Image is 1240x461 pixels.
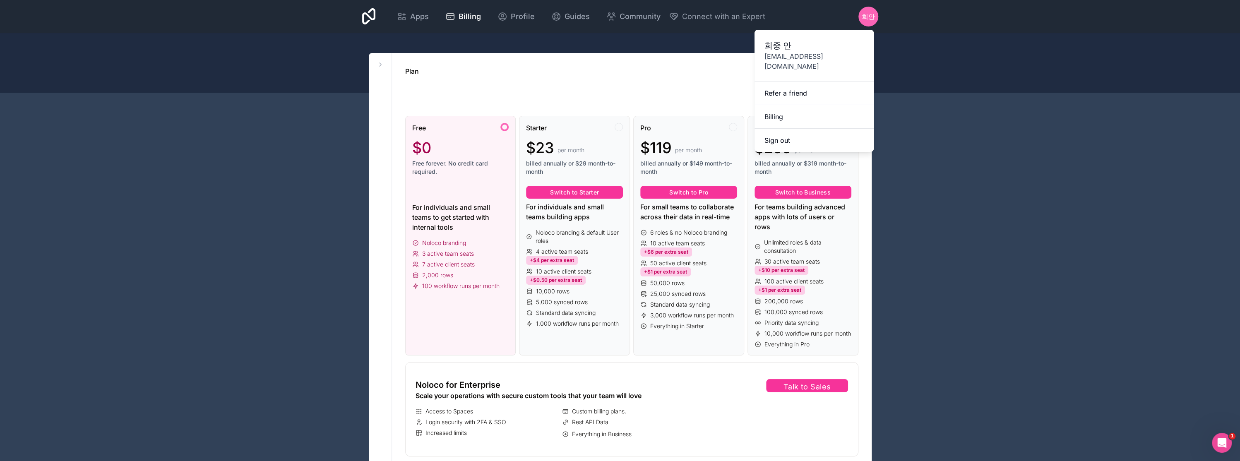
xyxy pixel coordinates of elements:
[764,340,810,348] span: Everything in Pro
[536,287,570,295] span: 10,000 rows
[640,139,672,156] span: $119
[536,267,591,276] span: 10 active client seats
[620,11,661,22] span: Community
[755,82,874,105] a: Refer a friend
[526,186,623,199] button: Switch to Starter
[650,239,705,247] span: 10 active team seats
[755,159,851,176] span: billed annually or $319 month-to-month
[412,139,431,156] span: $0
[526,276,586,285] div: +$0.50 per extra seat
[572,430,632,438] span: Everything in Business
[650,322,704,330] span: Everything in Starter
[650,311,734,319] span: 3,000 workflow runs per month
[422,239,466,247] span: Noloco branding
[764,277,824,286] span: 100 active client seats
[536,298,588,306] span: 5,000 synced rows
[526,256,578,265] div: +$4 per extra seat
[755,266,808,275] div: +$10 per extra seat
[766,379,848,392] button: Talk to Sales
[425,407,473,415] span: Access to Spaces
[764,297,803,305] span: 200,000 rows
[439,7,488,26] a: Billing
[764,51,864,71] span: [EMAIL_ADDRESS][DOMAIN_NAME]
[755,105,874,129] a: Billing
[390,7,435,26] a: Apps
[755,186,851,199] button: Switch to Business
[526,159,623,176] span: billed annually or $29 month-to-month
[425,429,467,437] span: Increased limits
[526,123,547,133] span: Starter
[572,418,608,426] span: Rest API Data
[650,300,710,309] span: Standard data syncing
[422,282,500,290] span: 100 workflow runs per month
[536,309,596,317] span: Standard data syncing
[764,257,820,266] span: 30 active team seats
[412,159,509,176] span: Free forever. No credit card required.
[412,202,509,232] div: For individuals and small teams to get started with internal tools
[459,11,481,22] span: Billing
[536,319,619,328] span: 1,000 workflow runs per month
[526,139,554,156] span: $23
[1229,433,1235,439] span: 1
[650,259,707,267] span: 50 active client seats
[764,319,819,327] span: Priority data syncing
[1212,433,1232,453] iframe: Intercom live chat
[650,228,727,237] span: 6 roles & no Noloco branding
[511,11,535,22] span: Profile
[412,123,426,133] span: Free
[600,7,667,26] a: Community
[572,407,626,415] span: Custom billing plans.
[416,379,500,391] span: Noloco for Enterprise
[755,286,805,295] div: +$1 per extra seat
[425,418,506,426] span: Login security with 2FA & SSO
[422,271,453,279] span: 2,000 rows
[682,11,765,22] span: Connect with an Expert
[755,202,851,232] div: For teams building advanced apps with lots of users or rows
[410,11,429,22] span: Apps
[764,40,864,51] span: 희중 안
[669,11,765,22] button: Connect with an Expert
[536,228,623,245] span: Noloco branding & default User roles
[764,308,823,316] span: 100,000 synced rows
[640,186,737,199] button: Switch to Pro
[416,391,706,401] div: Scale your operations with secure custom tools that your team will love
[422,260,475,269] span: 7 active client seats
[755,139,791,156] span: $255
[558,146,584,154] span: per month
[565,11,590,22] span: Guides
[650,279,685,287] span: 50,000 rows
[526,202,623,222] div: For individuals and small teams building apps
[491,7,541,26] a: Profile
[862,12,875,22] span: 희안
[640,123,651,133] span: Pro
[755,129,874,152] button: Sign out
[536,247,588,256] span: 4 active team seats
[545,7,596,26] a: Guides
[405,66,419,76] h1: Plan
[640,159,737,176] span: billed annually or $149 month-to-month
[764,238,851,255] span: Unlimited roles & data consultation
[640,267,691,276] div: +$1 per extra seat
[640,202,737,222] div: For small teams to collaborate across their data in real-time
[675,146,702,154] span: per month
[764,329,851,338] span: 10,000 workflow runs per month
[640,247,692,257] div: +$6 per extra seat
[422,250,474,258] span: 3 active team seats
[650,290,706,298] span: 25,000 synced rows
